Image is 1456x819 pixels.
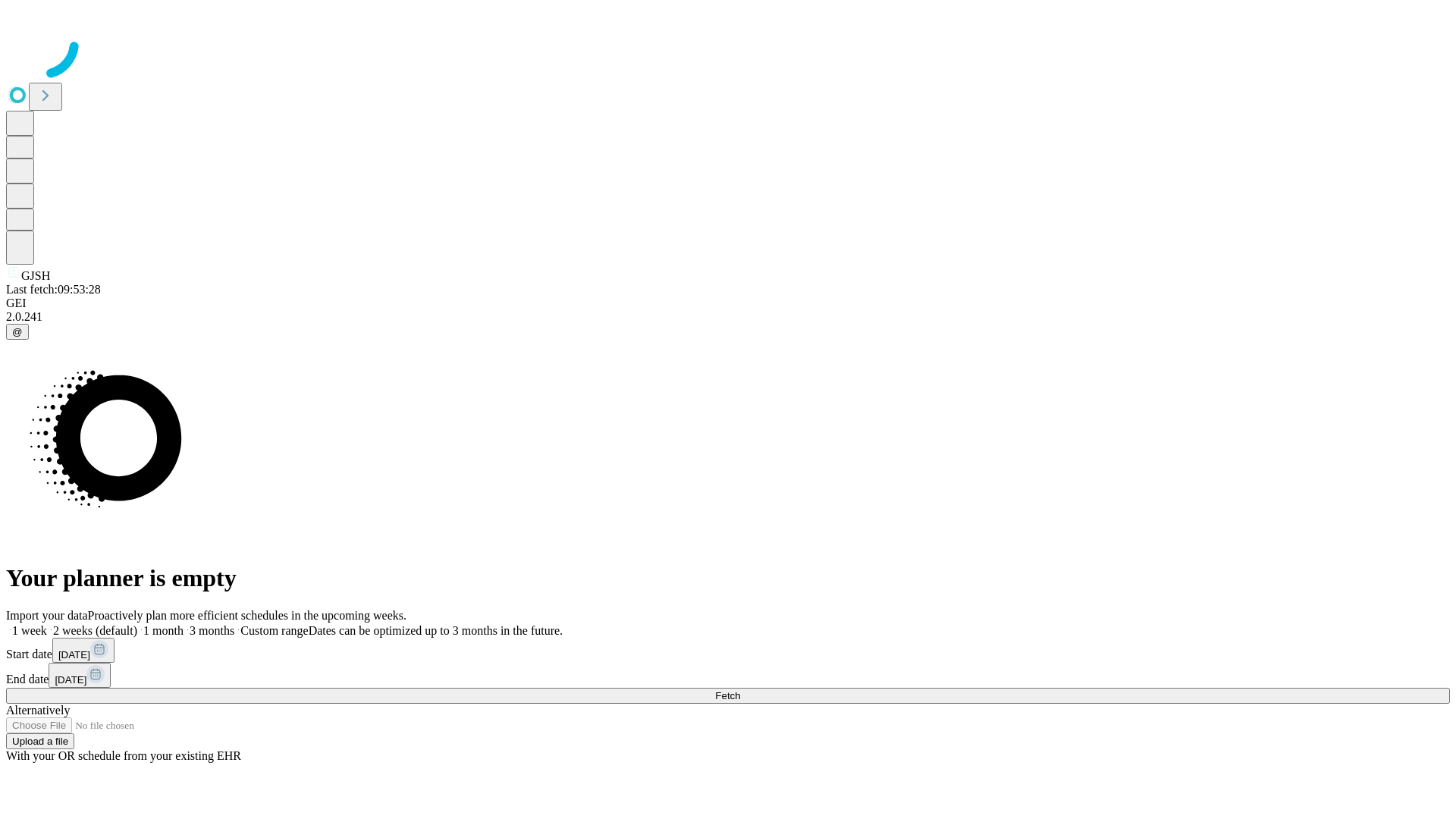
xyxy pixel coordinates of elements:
[715,690,740,701] span: Fetch
[6,663,1450,688] div: End date
[6,688,1450,704] button: Fetch
[6,283,101,296] span: Last fetch: 09:53:28
[143,624,184,637] span: 1 month
[309,624,563,637] span: Dates can be optimized up to 3 months in the future.
[53,624,137,637] span: 2 weeks (default)
[21,269,50,282] span: GJSH
[6,297,1450,310] div: GEI
[6,310,1450,324] div: 2.0.241
[58,649,90,661] span: [DATE]
[240,624,308,637] span: Custom range
[52,638,115,663] button: [DATE]
[49,663,111,688] button: [DATE]
[88,609,406,622] span: Proactively plan more efficient schedules in the upcoming weeks.
[6,564,1450,592] h1: Your planner is empty
[55,674,86,686] span: [DATE]
[6,609,88,622] span: Import your data
[12,624,47,637] span: 1 week
[6,324,29,340] button: @
[6,749,241,762] span: With your OR schedule from your existing EHR
[190,624,234,637] span: 3 months
[12,326,23,337] span: @
[6,638,1450,663] div: Start date
[6,733,74,749] button: Upload a file
[6,704,70,717] span: Alternatively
